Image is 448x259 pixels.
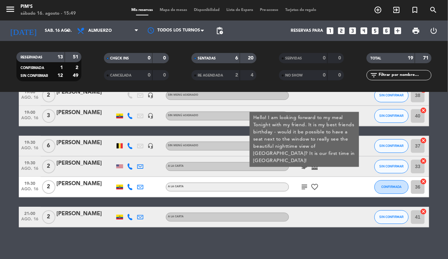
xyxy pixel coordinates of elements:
[163,73,168,78] strong: 0
[370,71,378,79] i: filter_list
[420,137,427,144] i: cancel
[382,185,402,189] span: CONFIRMADA
[300,183,308,191] i: subject
[73,73,80,78] strong: 49
[56,88,115,97] div: [PERSON_NAME]
[378,71,431,79] input: Filtrar por nombre...
[21,66,44,70] span: CONFIRMADA
[60,65,63,70] strong: 1
[148,73,150,78] strong: 0
[21,56,42,59] span: RESERVADAS
[42,89,55,103] span: 2
[374,180,409,194] button: CONFIRMADA
[323,56,326,60] strong: 0
[235,73,238,78] strong: 2
[248,56,255,60] strong: 20
[168,186,184,188] span: A la Carta
[21,108,38,116] span: 19:00
[311,183,319,191] i: favorite_border
[251,73,255,78] strong: 4
[374,210,409,224] button: SIN CONFIRMAR
[110,57,129,60] span: CHECK INS
[291,28,324,33] span: Reservas para
[21,3,76,10] div: Pim's
[42,139,55,153] span: 6
[168,165,184,168] span: A la Carta
[73,55,80,59] strong: 51
[408,56,413,60] strong: 19
[420,158,427,165] i: cancel
[88,28,112,33] span: Almuerzo
[198,74,223,77] span: RE AGENDADA
[5,4,15,17] button: menu
[235,56,238,60] strong: 6
[253,114,356,165] div: Hello! I am looking forward to my meal Tonight with my friend. It is my best friends birthday - w...
[21,74,48,78] span: SIN CONFIRMAR
[257,8,282,12] span: Pre-acceso
[339,73,343,78] strong: 0
[56,109,115,118] div: [PERSON_NAME]
[56,139,115,148] div: [PERSON_NAME]
[420,178,427,185] i: cancel
[285,74,303,77] span: NO SHOW
[163,56,168,60] strong: 0
[147,93,154,99] i: headset_mic
[57,55,63,59] strong: 13
[326,26,335,35] i: looks_one
[157,8,191,12] span: Mapa de mesas
[371,26,380,35] i: looks_5
[282,8,320,12] span: Tarjetas de regalo
[430,27,438,35] i: power_settings_new
[148,56,150,60] strong: 0
[21,159,38,167] span: 19:30
[223,8,257,12] span: Lista de Espera
[21,10,76,17] div: sábado 16. agosto - 15:49
[168,145,198,147] span: Sin menú asignado
[285,57,302,60] span: SERVIDAS
[147,113,154,119] i: headset_mic
[56,159,115,168] div: [PERSON_NAME]
[337,26,346,35] i: looks_two
[5,23,41,38] i: [DATE]
[380,165,404,168] span: SIN CONFIRMAR
[21,187,38,195] span: ago. 16
[380,144,404,148] span: SIN CONFIRMAR
[57,73,63,78] strong: 12
[380,215,404,219] span: SIN CONFIRMAR
[374,160,409,174] button: SIN CONFIRMAR
[110,74,131,77] span: CANCELADA
[42,109,55,123] span: 3
[374,89,409,103] button: SIN CONFIRMAR
[21,146,38,154] span: ago. 16
[56,210,115,219] div: [PERSON_NAME]
[374,109,409,123] button: SIN CONFIRMAR
[168,94,198,97] span: Sin menú asignado
[191,8,223,12] span: Disponibilidad
[420,107,427,114] i: cancel
[394,26,403,35] i: add_box
[64,27,72,35] i: arrow_drop_down
[5,4,15,14] i: menu
[21,179,38,187] span: 19:30
[348,26,357,35] i: looks_3
[425,21,443,41] div: LOG OUT
[393,6,401,14] i: exit_to_app
[76,65,80,70] strong: 2
[420,208,427,215] i: cancel
[380,114,404,118] span: SIN CONFIRMAR
[339,56,343,60] strong: 0
[168,216,184,218] span: A la Carta
[323,73,326,78] strong: 0
[382,26,391,35] i: looks_6
[198,57,216,60] span: SENTADAS
[360,26,369,35] i: looks_4
[371,57,381,60] span: TOTAL
[42,180,55,194] span: 2
[21,96,38,104] span: ago. 16
[21,209,38,217] span: 21:00
[21,116,38,124] span: ago. 16
[42,160,55,174] span: 2
[56,180,115,189] div: [PERSON_NAME]
[21,217,38,225] span: ago. 16
[412,27,420,35] span: print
